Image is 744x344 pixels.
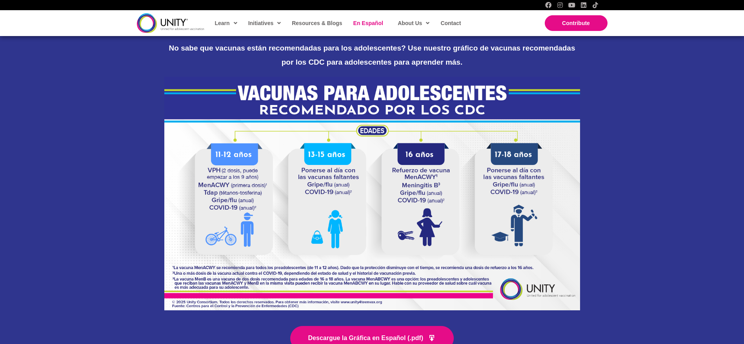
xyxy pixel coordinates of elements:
[545,2,551,8] a: Facebook
[215,17,237,29] span: Learn
[592,2,598,8] a: TikTok
[580,2,587,8] a: LinkedIn
[394,14,433,32] a: About Us
[569,2,575,8] a: YouTube
[437,14,464,32] a: Contact
[164,77,580,310] img: CDC RECVACC2025spanish 1600x900 v3
[248,17,281,29] span: Initiatives
[308,335,423,341] span: Descargue la Gráfica en Español (.pdf)
[137,13,204,33] img: unity-logo-dark
[349,14,386,32] a: En Español
[398,17,429,29] span: About Us
[545,15,608,31] a: Contribute
[562,20,590,26] span: Contribute
[440,20,461,26] span: Contact
[557,2,563,8] a: Instagram
[353,20,383,26] span: En Español
[169,44,575,66] strong: No sabe que vacunas están recomendadas para los adolescentes? Use nuestro gráfico de vacunas reco...
[292,20,342,26] span: Resources & Blogs
[288,14,345,32] a: Resources & Blogs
